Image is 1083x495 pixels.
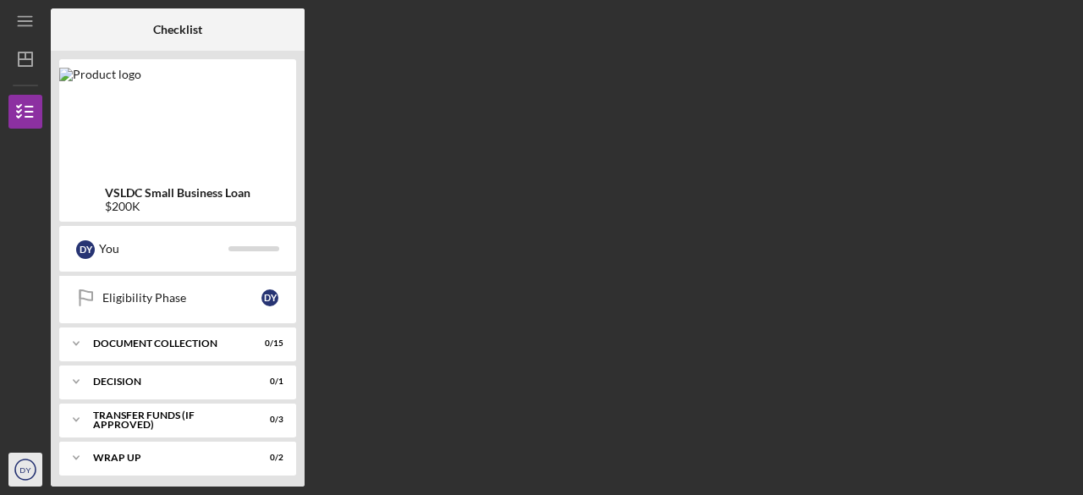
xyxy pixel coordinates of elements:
[253,453,283,463] div: 0 / 2
[93,338,241,349] div: Document Collection
[105,186,250,200] b: VSLDC Small Business Loan
[261,289,278,306] div: D Y
[59,68,141,81] img: Product logo
[19,465,31,475] text: DY
[253,377,283,387] div: 0 / 1
[68,281,288,315] a: Eligibility PhaseDY
[93,453,241,463] div: Wrap Up
[102,291,261,305] div: Eligibility Phase
[105,200,250,213] div: $200K
[253,338,283,349] div: 0 / 15
[93,410,241,430] div: Transfer Funds (If Approved)
[99,234,228,263] div: You
[76,240,95,259] div: D Y
[253,415,283,425] div: 0 / 3
[8,453,42,487] button: DY
[153,23,202,36] b: Checklist
[93,377,241,387] div: Decision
